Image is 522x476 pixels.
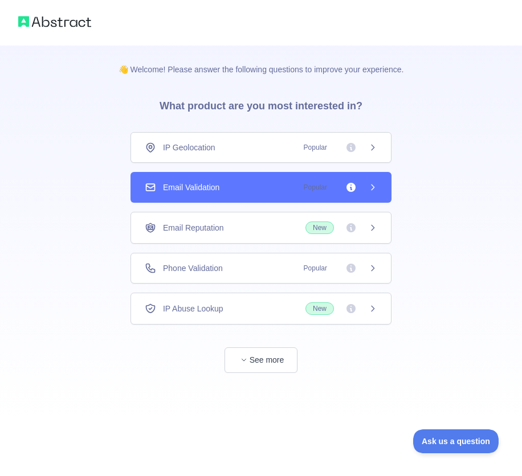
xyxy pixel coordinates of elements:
span: Popular [297,142,334,153]
span: New [305,302,334,315]
span: IP Abuse Lookup [163,303,223,314]
img: Abstract logo [18,14,91,30]
span: IP Geolocation [163,142,215,153]
span: Popular [297,182,334,193]
p: 👋 Welcome! Please answer the following questions to improve your experience. [100,46,422,75]
iframe: Toggle Customer Support [413,429,499,453]
h3: What product are you most interested in? [141,75,381,132]
span: Phone Validation [163,262,223,274]
span: Email Reputation [163,222,224,233]
button: See more [225,347,297,373]
span: New [305,221,334,234]
span: Popular [297,262,334,274]
span: Email Validation [163,182,219,193]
